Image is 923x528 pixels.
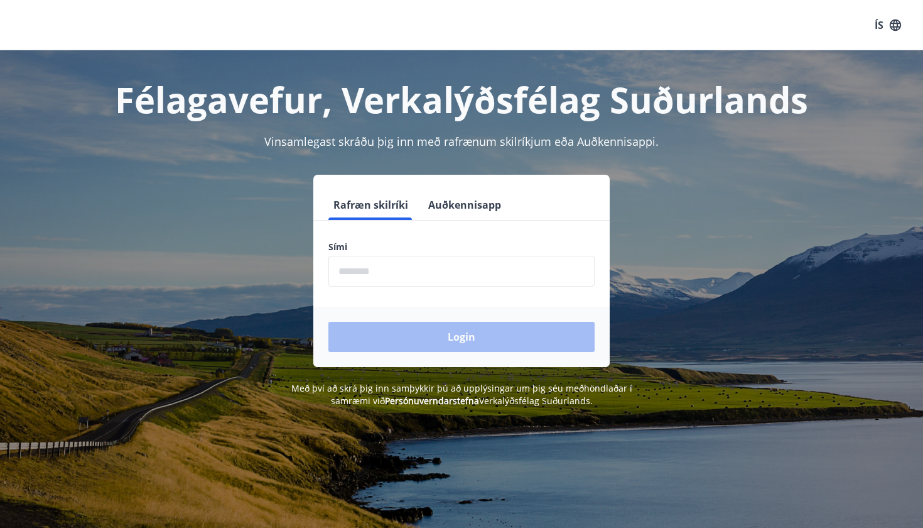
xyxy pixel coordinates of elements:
[423,190,506,220] button: Auðkennisapp
[868,14,908,36] button: ÍS
[328,190,413,220] button: Rafræn skilríki
[24,75,899,123] h1: Félagavefur, Verkalýðsfélag Suðurlands
[328,241,595,253] label: Sími
[385,395,479,407] a: Persónuverndarstefna
[264,134,659,149] span: Vinsamlegast skráðu þig inn með rafrænum skilríkjum eða Auðkennisappi.
[291,382,632,407] span: Með því að skrá þig inn samþykkir þú að upplýsingar um þig séu meðhöndlaðar í samræmi við Verkalý...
